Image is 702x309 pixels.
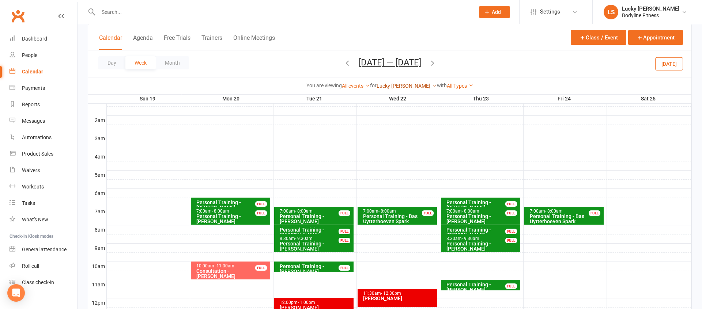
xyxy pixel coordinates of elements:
[88,115,106,125] th: 2am
[22,102,40,107] div: Reports
[255,265,267,271] div: FULL
[529,209,602,214] div: 7:00am
[523,94,607,103] th: Fri 24
[295,209,313,214] span: - 8:00am
[106,94,190,103] th: Sun 19
[10,31,77,47] a: Dashboard
[214,263,234,268] span: - 11:00am
[363,291,435,296] div: 11:30am
[96,7,469,17] input: Search...
[10,179,77,195] a: Workouts
[505,283,517,289] div: FULL
[88,134,106,143] th: 3am
[190,94,273,103] th: Mon 20
[98,56,125,69] button: Day
[622,5,679,12] div: Lucky [PERSON_NAME]
[22,52,37,58] div: People
[377,83,437,89] a: Lucky [PERSON_NAME]
[10,64,77,80] a: Calendar
[196,200,269,210] div: Personal Training - [PERSON_NAME]
[462,236,479,241] span: - 9:30am
[22,200,35,206] div: Tasks
[196,214,269,224] div: Personal Training - [PERSON_NAME]
[540,4,560,20] span: Settings
[378,209,396,214] span: - 8:00am
[437,83,447,88] strong: with
[88,152,106,161] th: 4am
[505,210,517,216] div: FULL
[279,264,352,274] div: Personal Training - [PERSON_NAME]
[446,209,519,214] div: 7:00am
[10,146,77,162] a: Product Sales
[479,6,510,18] button: Add
[22,247,67,252] div: General attendance
[446,241,519,251] div: Personal Training - [PERSON_NAME]
[440,94,523,103] th: Thu 23
[201,34,222,50] button: Trainers
[545,209,563,214] span: - 8:00am
[196,209,269,214] div: 7:00am
[22,184,44,190] div: Workouts
[370,83,377,88] strong: for
[279,209,352,214] div: 7:00am
[279,300,352,305] div: 12:00pm
[339,229,350,234] div: FULL
[492,9,501,15] span: Add
[10,211,77,228] a: What's New
[10,274,77,291] a: Class kiosk mode
[306,83,342,88] strong: You are viewing
[622,12,679,19] div: Bodyline Fitness
[363,296,435,301] div: [PERSON_NAME]
[529,214,602,224] div: Personal Training - Bas Uytterhoeven Spark
[255,201,267,207] div: FULL
[22,134,52,140] div: Automations
[88,170,106,179] th: 5am
[279,214,352,224] div: Personal Training - [PERSON_NAME]
[279,236,352,241] div: 8:30am
[22,167,40,173] div: Waivers
[88,262,106,271] th: 10am
[88,243,106,252] th: 9am
[10,80,77,96] a: Payments
[233,34,275,50] button: Online Meetings
[505,229,517,234] div: FULL
[22,279,54,285] div: Class check-in
[156,56,189,69] button: Month
[133,34,153,50] button: Agenda
[339,210,350,216] div: FULL
[22,263,39,269] div: Roll call
[10,241,77,258] a: General attendance kiosk mode
[273,94,356,103] th: Tue 21
[22,151,53,157] div: Product Sales
[88,280,106,289] th: 11am
[10,96,77,113] a: Reports
[10,195,77,211] a: Tasks
[255,210,267,216] div: FULL
[446,200,519,210] div: Personal Training - [PERSON_NAME]
[359,57,421,68] button: [DATE] — [DATE]
[22,85,45,91] div: Payments
[446,282,519,292] div: Personal Training - [PERSON_NAME]
[88,298,106,307] th: 12pm
[9,7,27,25] a: Clubworx
[505,201,517,207] div: FULL
[196,268,269,279] div: Consultation - [PERSON_NAME]
[589,210,600,216] div: FULL
[279,227,352,237] div: Personal Training - [PERSON_NAME]
[298,300,315,305] span: - 1:00pm
[10,162,77,179] a: Waivers
[295,236,313,241] span: - 9:30am
[628,30,683,45] button: Appointment
[604,5,618,19] div: LS
[342,83,370,89] a: All events
[88,225,106,234] th: 8am
[505,238,517,243] div: FULL
[422,210,434,216] div: FULL
[446,227,519,237] div: Personal Training - [PERSON_NAME]
[10,113,77,129] a: Messages
[10,47,77,64] a: People
[381,291,401,296] span: - 12:30pm
[10,129,77,146] a: Automations
[363,214,435,224] div: Personal Training - Bas Uytterhoeven Spark
[571,30,626,45] button: Class / Event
